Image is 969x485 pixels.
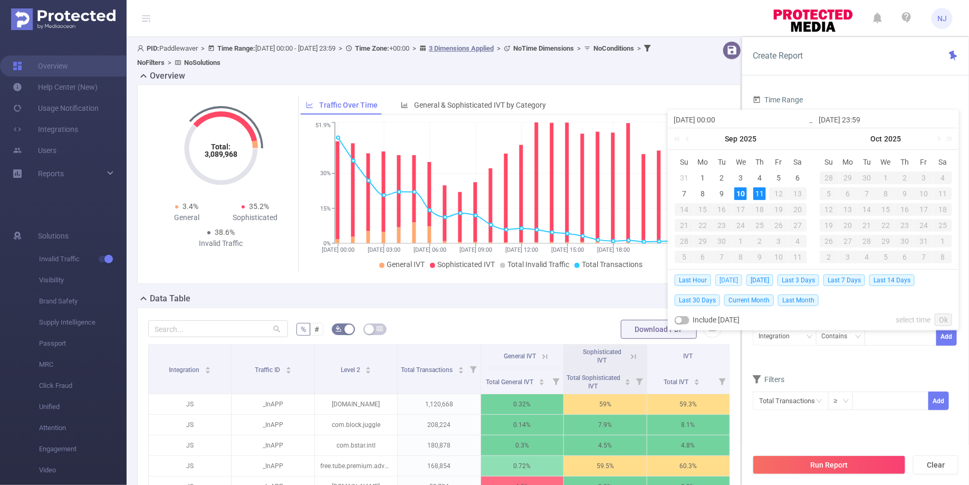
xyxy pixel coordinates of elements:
img: Protected Media [11,8,116,30]
div: ≥ [834,392,845,410]
span: Fr [914,157,933,167]
th: Sat [933,154,952,170]
div: 8 [933,251,952,263]
i: icon: down [855,334,861,341]
span: Sophisticated IVT [437,260,495,269]
td: September 16, 2025 [713,202,732,217]
div: 17 [732,203,751,216]
td: October 2, 2025 [750,233,769,249]
span: Attention [39,417,127,439]
td: September 28, 2025 [675,233,694,249]
span: > [494,44,504,52]
div: 29 [839,172,858,184]
div: 6 [895,251,914,263]
div: 2 [716,172,728,184]
div: 5 [675,251,694,263]
div: 3 [769,235,788,248]
td: October 19, 2025 [820,217,839,233]
td: October 30, 2025 [895,233,914,249]
span: Last 30 Days [675,294,720,306]
td: September 4, 2025 [750,170,769,186]
span: Mo [839,157,858,167]
span: Engagement [39,439,127,460]
td: October 21, 2025 [858,217,877,233]
td: October 9, 2025 [895,186,914,202]
td: September 18, 2025 [750,202,769,217]
div: 17 [914,203,933,216]
span: Supply Intelligence [39,312,127,333]
div: 31 [678,172,690,184]
div: 12 [820,203,839,216]
i: icon: table [377,326,383,332]
th: Tue [713,154,732,170]
div: 25 [750,219,769,232]
div: 26 [769,219,788,232]
td: September 7, 2025 [675,186,694,202]
a: select time [896,310,930,330]
td: November 2, 2025 [820,249,839,265]
td: October 25, 2025 [933,217,952,233]
i: icon: down [843,398,849,405]
i: icon: down [807,334,813,341]
td: September 15, 2025 [694,202,713,217]
span: Sa [933,157,952,167]
td: October 31, 2025 [914,233,933,249]
td: October 22, 2025 [877,217,896,233]
span: Create Report [753,51,803,61]
h2: Data Table [150,292,190,305]
tspan: 15% [320,205,331,212]
span: Tu [713,157,732,167]
span: 3.4% [183,202,198,211]
div: 21 [675,219,694,232]
span: > [198,44,208,52]
input: Search... [148,320,288,337]
tspan: 3,089,968 [205,150,237,158]
td: September 14, 2025 [675,202,694,217]
td: September 3, 2025 [732,170,751,186]
td: September 9, 2025 [713,186,732,202]
span: MRC [39,354,127,375]
td: September 30, 2025 [858,170,877,186]
td: October 1, 2025 [732,233,751,249]
span: 38.6% [215,228,235,236]
th: Sun [675,154,694,170]
div: 15 [877,203,896,216]
b: PID: [147,44,159,52]
td: October 18, 2025 [933,202,952,217]
td: September 11, 2025 [750,186,769,202]
td: October 7, 2025 [713,249,732,265]
td: October 10, 2025 [769,249,788,265]
tspan: 0% [323,240,331,247]
td: October 3, 2025 [769,233,788,249]
tspan: [DATE] 18:00 [597,246,630,253]
div: 24 [732,219,751,232]
tspan: Total: [212,142,231,151]
div: 11 [933,187,952,200]
span: Su [820,157,839,167]
td: October 11, 2025 [788,249,807,265]
td: September 6, 2025 [788,170,807,186]
span: General & Sophisticated IVT by Category [414,101,546,109]
div: 28 [820,172,839,184]
td: September 5, 2025 [769,170,788,186]
a: Overview [13,55,68,77]
td: October 8, 2025 [732,249,751,265]
h2: Overview [150,70,185,82]
td: October 23, 2025 [895,217,914,233]
div: 7 [858,187,877,200]
div: 13 [839,203,858,216]
div: 2 [895,172,914,184]
span: Mo [694,157,713,167]
div: 28 [858,235,877,248]
div: 27 [839,235,858,248]
td: October 7, 2025 [858,186,877,202]
th: Mon [694,154,713,170]
span: NJ [937,8,947,29]
span: We [732,157,751,167]
th: Wed [877,154,896,170]
b: Time Zone: [355,44,389,52]
div: 18 [933,203,952,216]
td: September 24, 2025 [732,217,751,233]
div: Integration [759,328,797,345]
span: Brand Safety [39,291,127,312]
